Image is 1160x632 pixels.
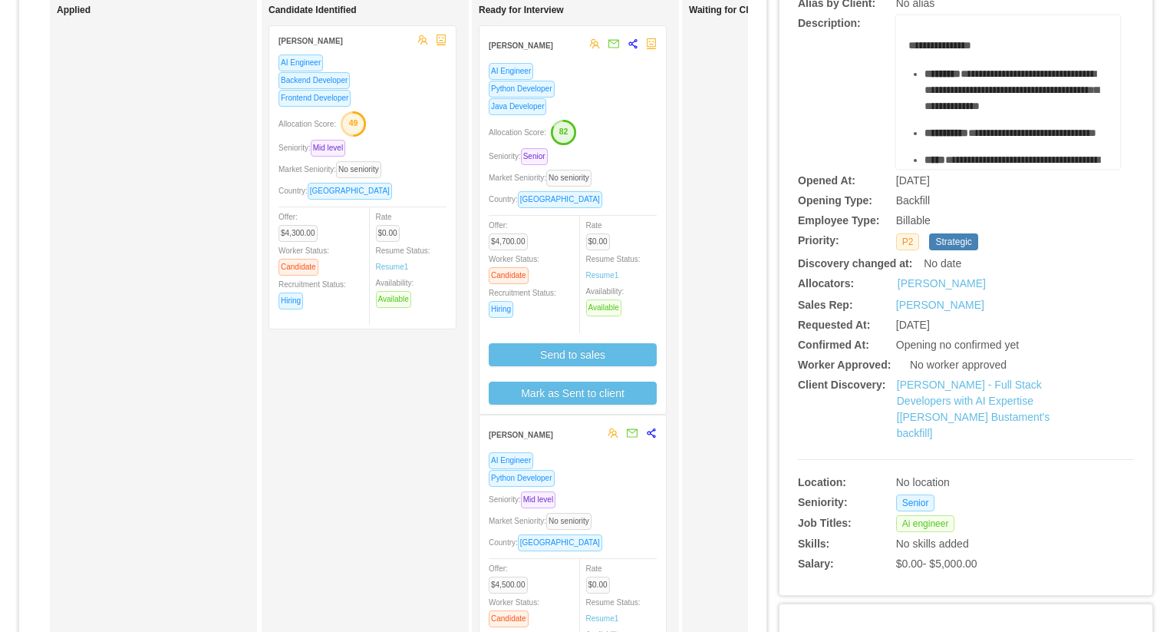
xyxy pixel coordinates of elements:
span: AI Engineer [489,452,533,469]
span: share-alt [628,38,638,49]
span: Offer: [489,564,534,589]
span: team [589,38,600,49]
b: Discovery changed at: [798,257,912,270]
span: Candidate [489,610,529,627]
span: Market Seniority: [278,165,387,174]
span: Billable [896,214,931,227]
text: 82 [559,127,568,136]
span: $0.00 - $5,000.00 [896,558,977,570]
span: No seniority [546,170,592,187]
span: Available [586,299,621,316]
span: Country: [489,195,608,203]
span: Seniority: [278,144,351,152]
a: [PERSON_NAME] [896,299,984,311]
span: Python Developer [489,81,555,98]
span: Offer: [278,213,324,237]
span: AI Engineer [278,55,323,71]
span: $0.00 [586,577,610,594]
button: Mark as Sent to client [489,382,657,405]
text: 49 [349,118,358,127]
span: Availability: [586,287,628,312]
span: Candidate [278,259,318,276]
span: [GEOGRAPHIC_DATA] [308,183,392,200]
b: Opened At: [798,174,855,187]
span: Hiring [489,301,513,318]
span: Mid level [311,140,345,157]
span: Resume Status: [376,247,430,271]
b: Worker Approved: [798,359,891,371]
span: team [417,35,428,45]
span: No worker approved [910,359,1007,371]
strong: [PERSON_NAME] [489,431,553,439]
span: Frontend Developer [278,90,351,107]
span: Worker Status: [489,598,539,623]
b: Priority: [798,234,839,247]
span: Senior [521,148,548,165]
span: Country: [278,187,398,195]
span: $4,300.00 [278,225,318,242]
span: team [608,428,618,438]
a: [PERSON_NAME] [898,276,986,292]
span: Country: [489,538,608,547]
span: [GEOGRAPHIC_DATA] [518,191,602,208]
span: Market Seniority: [489,174,598,182]
b: Confirmed At: [798,339,869,351]
b: Employee Type: [798,214,879,227]
span: Seniority: [489,152,554,160]
span: robot [646,38,657,49]
span: Mid level [521,491,555,508]
span: $4,700.00 [489,233,528,250]
h1: Waiting for Client Approval [689,5,904,16]
strong: [PERSON_NAME] [489,41,553,50]
b: Job Titles: [798,517,852,529]
b: Sales Rep: [798,299,853,311]
span: $4,500.00 [489,577,528,594]
button: Send to sales [489,343,657,366]
h1: Applied [57,5,272,16]
span: $0.00 [376,225,400,242]
span: No skills added [896,538,969,550]
span: [GEOGRAPHIC_DATA] [518,534,602,551]
button: 82 [546,119,577,144]
button: mail [618,422,638,446]
span: Rate [586,564,616,589]
button: 49 [336,111,367,135]
b: Seniority: [798,496,848,508]
b: Location: [798,476,846,488]
a: Resume1 [586,270,619,281]
b: Skills: [798,538,829,550]
b: Opening Type: [798,194,872,207]
span: Backend Developer [278,72,350,89]
span: No seniority [336,161,381,178]
span: Candidate [489,267,529,284]
span: Rate [586,221,616,246]
span: Allocation Score: [489,128,546,137]
span: Available [376,291,411,308]
span: Market Seniority: [489,517,598,525]
span: Seniority: [489,495,562,504]
div: rdw-wrapper [896,15,1120,169]
span: Senior [896,495,935,511]
b: Description: [798,17,861,29]
span: Backfill [896,194,930,207]
span: Recruitment Status: [489,289,556,313]
span: robot [436,35,447,45]
h1: Ready for Interview [479,5,694,16]
span: Worker Status: [489,255,539,280]
span: share-alt [646,428,657,438]
span: Resume Status: [586,255,641,280]
a: Resume1 [376,261,409,273]
span: No seniority [546,513,592,530]
span: [DATE] [896,174,930,187]
h1: Candidate Identified [269,5,483,16]
a: Resume1 [586,613,619,624]
span: $0.00 [586,233,610,250]
b: Requested At: [798,319,870,331]
button: mail [600,32,620,57]
b: Client Discovery: [798,379,885,391]
span: Offer: [489,221,534,246]
span: P2 [896,233,920,250]
div: No location [896,475,1064,491]
span: Strategic [929,233,977,250]
span: [DATE] [896,319,930,331]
